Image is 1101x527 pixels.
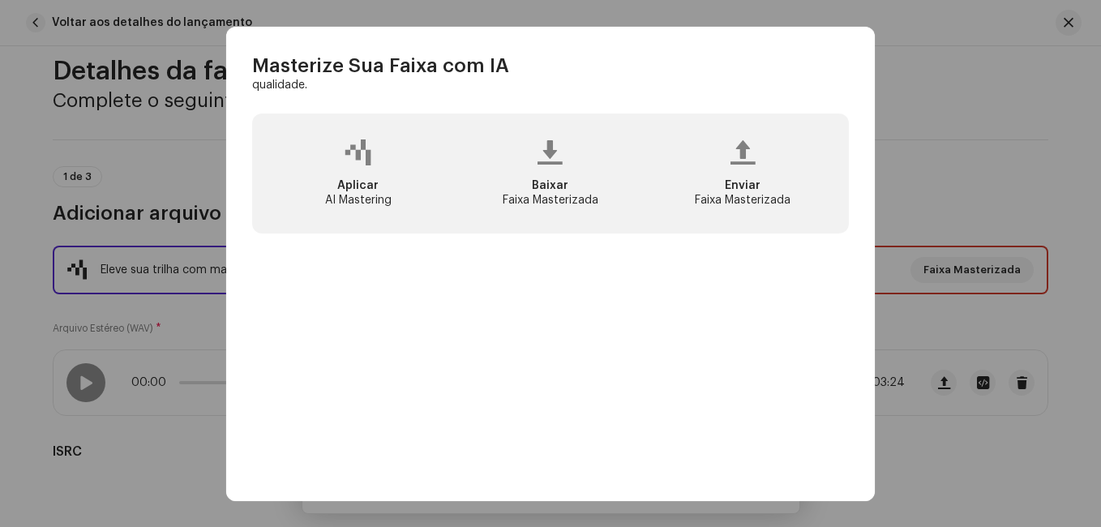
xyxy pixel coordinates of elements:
[503,178,598,208] div: Faixa Masterizada
[532,180,568,191] span: Baixar
[695,178,790,208] div: Faixa Masterizada
[725,180,760,191] span: Enviar
[337,180,379,191] span: Aplicar
[252,53,509,79] span: Masterize Sua Faixa com IA
[325,178,392,208] div: AI Mastering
